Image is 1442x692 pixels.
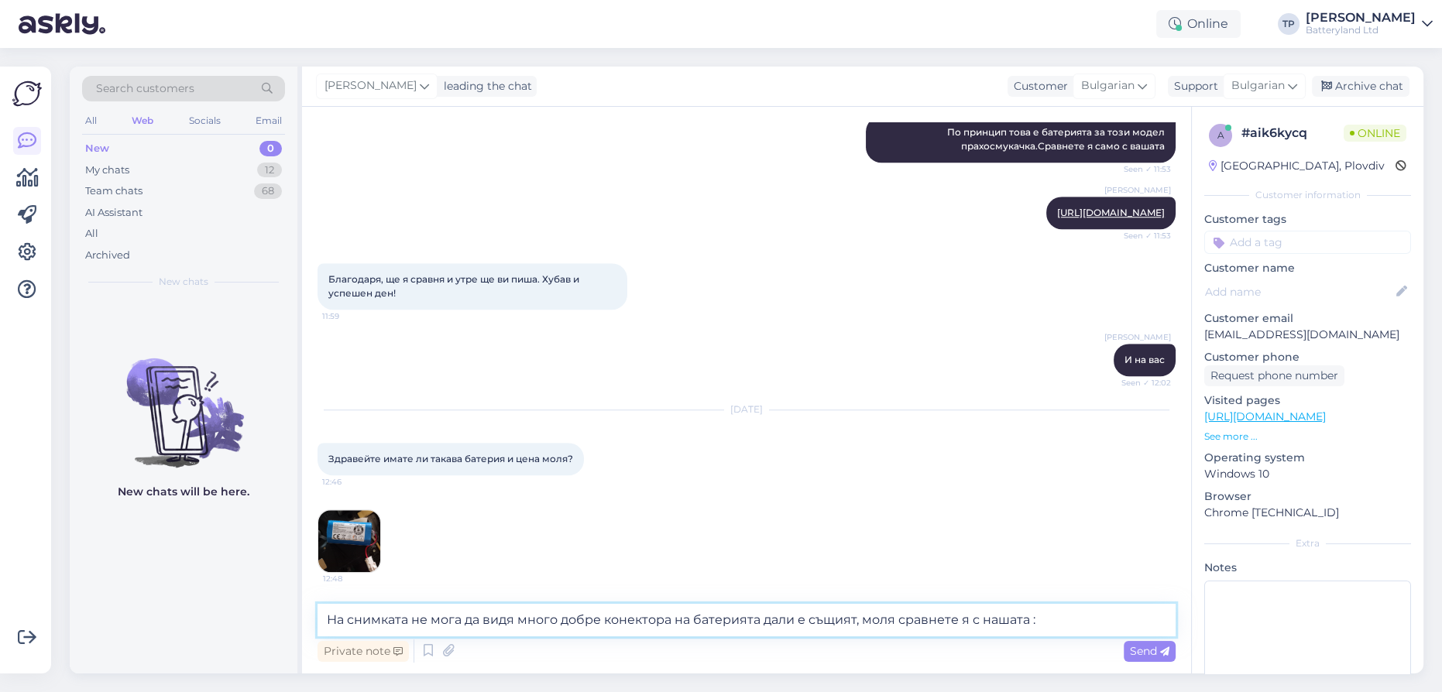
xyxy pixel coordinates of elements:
[1113,163,1171,175] span: Seen ✓ 11:53
[328,453,573,464] span: Здравейте имате ли такава батерия и цена моля?
[1081,77,1135,94] span: Bulgarian
[259,141,282,156] div: 0
[1217,129,1224,141] span: a
[322,310,380,322] span: 11:59
[1204,450,1411,466] p: Operating system
[1312,76,1409,97] div: Archive chat
[1241,124,1344,142] div: # aik6kycq
[129,111,156,131] div: Web
[12,79,42,108] img: Askly Logo
[1113,377,1171,389] span: Seen ✓ 12:02
[1204,349,1411,365] p: Customer phone
[1204,430,1411,444] p: See more ...
[324,77,417,94] span: [PERSON_NAME]
[85,205,142,221] div: AI Assistant
[1306,12,1416,24] div: [PERSON_NAME]
[1204,327,1411,343] p: [EMAIL_ADDRESS][DOMAIN_NAME]
[318,510,380,572] img: Attachment
[1204,188,1411,202] div: Customer information
[159,275,208,289] span: New chats
[323,573,381,584] span: 12:48
[1278,13,1300,35] div: TP
[1204,409,1326,423] a: [URL][DOMAIN_NAME]
[947,126,1167,152] span: По принцип това е батерията за този модел прахосмукачка.Сравнете я само с вашата
[1306,24,1416,36] div: Batteryland Ltd
[1168,78,1218,94] div: Support
[1008,78,1068,94] div: Customer
[85,248,130,263] div: Archived
[252,111,285,131] div: Email
[186,111,224,131] div: Socials
[438,78,532,94] div: leading the chat
[1130,644,1169,658] span: Send
[1209,158,1385,174] div: [GEOGRAPHIC_DATA], Plovdiv
[1204,260,1411,276] p: Customer name
[82,111,100,131] div: All
[318,641,409,662] div: Private note
[1057,207,1165,218] a: [URL][DOMAIN_NAME]
[257,163,282,178] div: 12
[1204,365,1344,386] div: Request phone number
[1306,12,1433,36] a: [PERSON_NAME]Batteryland Ltd
[254,183,282,199] div: 68
[318,604,1176,636] textarea: На снимката не мога да видя много добре конектора на батерията дали е същият, моля сравнете я с н...
[1204,505,1411,521] p: Chrome [TECHNICAL_ID]
[318,403,1176,416] div: [DATE]
[1204,536,1411,550] div: Extra
[1204,488,1411,505] p: Browser
[1204,211,1411,228] p: Customer tags
[1204,466,1411,482] p: Windows 10
[1104,184,1171,196] span: [PERSON_NAME]
[1124,354,1165,365] span: И на вас
[1205,283,1393,300] input: Add name
[85,141,109,156] div: New
[85,163,129,178] div: My chats
[1204,310,1411,327] p: Customer email
[1204,231,1411,254] input: Add a tag
[85,226,98,242] div: All
[1231,77,1285,94] span: Bulgarian
[1204,392,1411,409] p: Visited pages
[1104,331,1171,343] span: [PERSON_NAME]
[1344,125,1406,142] span: Online
[1113,230,1171,242] span: Seen ✓ 11:53
[1204,560,1411,576] p: Notes
[1156,10,1241,38] div: Online
[96,81,194,97] span: Search customers
[118,484,249,500] p: New chats will be here.
[85,183,142,199] div: Team chats
[322,476,380,488] span: 12:46
[70,331,297,470] img: No chats
[328,273,582,299] span: Благодаря, ще я сравня и утре ще ви пиша. Хубав и успешен ден!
